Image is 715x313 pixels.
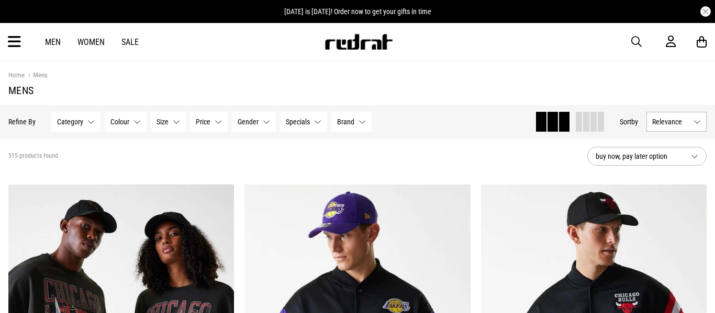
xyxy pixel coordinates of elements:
[587,147,707,166] button: buy now, pay later option
[286,118,310,126] span: Specials
[77,37,105,47] a: Women
[8,84,707,97] h1: Mens
[105,112,147,132] button: Colour
[190,112,228,132] button: Price
[151,112,186,132] button: Size
[157,118,169,126] span: Size
[121,37,139,47] a: Sale
[324,34,393,50] img: Redrat logo
[196,118,210,126] span: Price
[596,150,683,163] span: buy now, pay later option
[45,37,61,47] a: Men
[331,112,372,132] button: Brand
[652,118,689,126] span: Relevance
[51,112,100,132] button: Category
[646,112,707,132] button: Relevance
[631,118,638,126] span: by
[620,115,638,128] button: Sortby
[57,118,83,126] span: Category
[337,118,354,126] span: Brand
[8,152,58,160] span: 515 products found
[280,112,327,132] button: Specials
[110,118,129,126] span: Colour
[232,112,276,132] button: Gender
[25,71,48,81] a: Mens
[8,71,25,79] a: Home
[238,118,259,126] span: Gender
[8,118,36,126] p: Refine By
[284,7,431,16] span: [DATE] is [DATE]! Order now to get your gifts in time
